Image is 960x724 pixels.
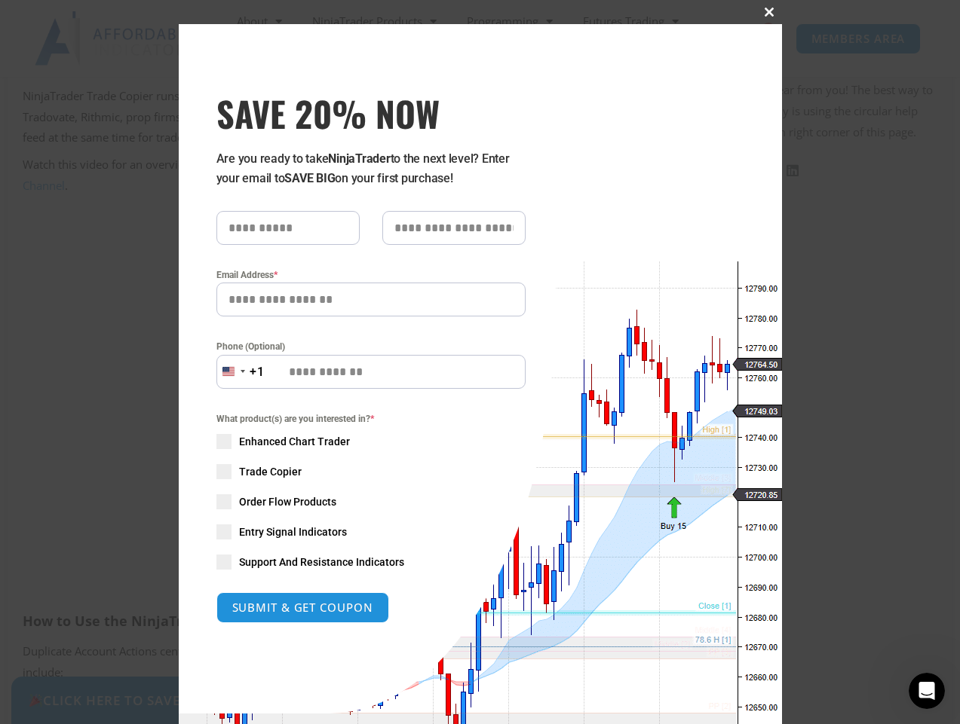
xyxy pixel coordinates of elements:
[328,151,390,166] strong: NinjaTrader
[239,434,350,449] span: Enhanced Chart Trader
[216,464,526,479] label: Trade Copier
[216,149,526,188] p: Are you ready to take to the next level? Enter your email to on your first purchase!
[239,464,302,479] span: Trade Copier
[216,434,526,449] label: Enhanced Chart Trader
[216,592,389,623] button: SUBMIT & GET COUPON
[216,494,526,509] label: Order Flow Products
[216,554,526,570] label: Support And Resistance Indicators
[216,524,526,539] label: Entry Signal Indicators
[239,524,347,539] span: Entry Signal Indicators
[239,554,404,570] span: Support And Resistance Indicators
[216,267,526,283] label: Email Address
[239,494,336,509] span: Order Flow Products
[284,171,335,185] strong: SAVE BIG
[216,339,526,354] label: Phone (Optional)
[250,362,265,382] div: +1
[216,411,526,426] span: What product(s) are you interested in?
[216,355,265,389] button: Selected country
[216,92,526,134] span: SAVE 20% NOW
[909,673,945,709] iframe: Intercom live chat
